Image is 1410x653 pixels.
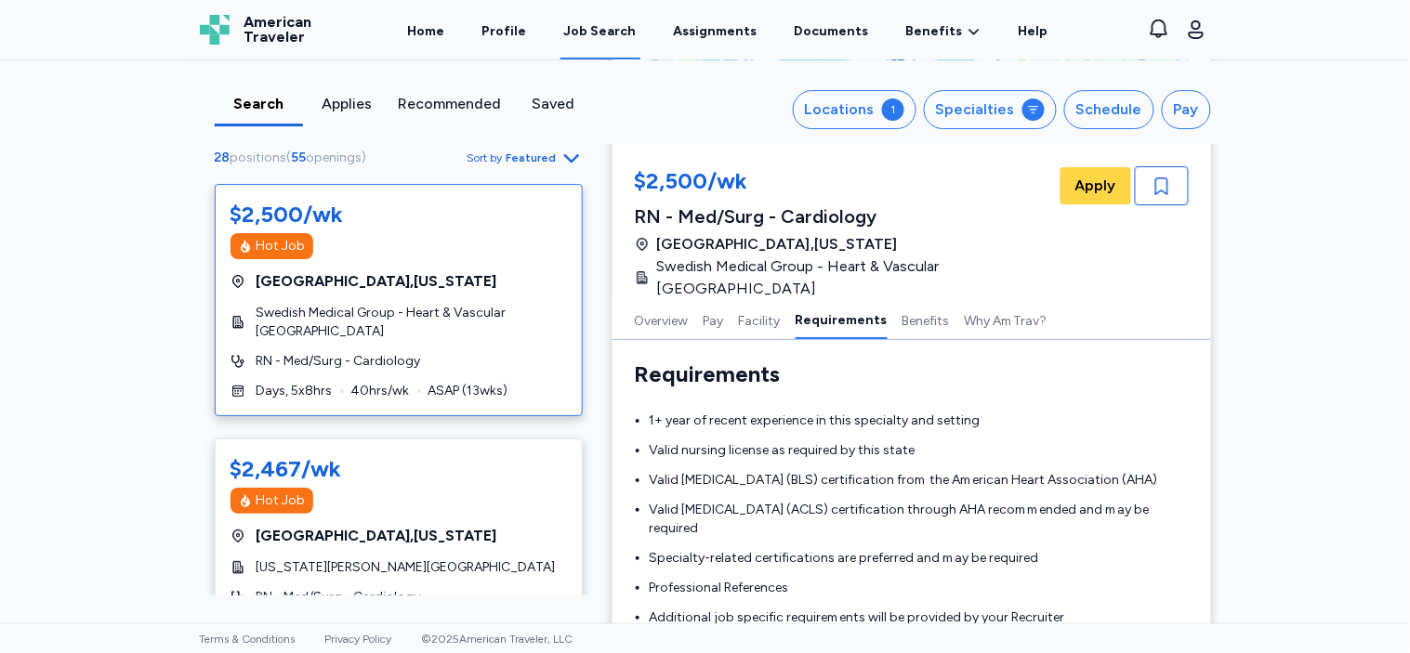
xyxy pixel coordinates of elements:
[231,454,342,484] div: $2,467/wk
[635,203,1057,229] div: RN - Med/Surg - Cardiology
[222,93,296,115] div: Search
[200,15,230,45] img: Logo
[215,150,231,165] span: 28
[1075,175,1116,197] span: Apply
[1162,90,1211,129] button: Pay
[657,233,899,255] span: [GEOGRAPHIC_DATA] , [US_STATE]
[231,150,287,165] span: positions
[310,93,384,115] div: Applies
[650,442,916,458] span: Valid nursing license as required by this state
[1174,98,1199,121] div: Pay
[650,550,1039,566] span: Specialty-related certifications are preferred and may be required
[906,22,982,41] a: Benefits
[351,382,410,400] span: 40 hrs/wk
[650,502,1150,536] span: Valid [MEDICAL_DATA] (ACLS) certification through AHA recommended and may be required
[796,300,888,339] button: Requirements
[257,237,306,255] div: Hot Job
[292,150,307,165] span: 55
[560,2,640,59] a: Job Search
[704,300,724,339] button: Pay
[635,300,689,339] button: Overview
[1064,90,1154,129] button: Schedule
[257,304,567,341] span: Swedish Medical Group - Heart & Vascular [GEOGRAPHIC_DATA]
[257,491,306,510] div: Hot Job
[257,382,333,400] span: Days, 5x8hrs
[903,300,950,339] button: Benefits
[965,300,1048,339] button: Why AmTrav?
[257,270,497,293] span: [GEOGRAPHIC_DATA] , [US_STATE]
[650,472,1158,488] span: Valid [MEDICAL_DATA] (BLS) certification from the American Heart Association (AHA)
[307,150,362,165] span: openings
[257,558,556,577] span: [US_STATE][PERSON_NAME][GEOGRAPHIC_DATA]
[650,412,981,428] span: 1+ year of recent experience in this specialty and setting
[906,22,963,41] span: Benefits
[399,93,502,115] div: Recommended
[936,98,1015,121] div: Specialties
[793,90,916,129] button: Locations1
[1061,167,1131,204] button: Apply
[564,22,637,41] div: Job Search
[1076,98,1142,121] div: Schedule
[215,149,375,167] div: ( )
[650,609,1065,625] span: Additional job specific requirements will be provided by your Recruiter
[635,359,1189,389] div: Requirements
[882,98,904,121] div: 1
[428,382,508,400] span: ASAP ( 13 wks)
[257,588,421,607] span: RN - Med/Surg - Cardiology
[468,147,583,169] button: Sort byFeatured
[805,98,875,121] div: Locations
[325,633,392,646] a: Privacy Policy
[635,166,1057,200] div: $2,500/wk
[657,255,1046,300] span: Swedish Medical Group - Heart & Vascular [GEOGRAPHIC_DATA]
[739,300,781,339] button: Facility
[422,633,573,646] span: © 2025 American Traveler, LLC
[257,525,497,547] span: [GEOGRAPHIC_DATA] , [US_STATE]
[507,150,557,165] span: Featured
[231,200,344,229] div: $2,500/wk
[468,150,503,165] span: Sort by
[257,352,421,371] span: RN - Med/Surg - Cardiology
[244,15,312,45] span: American Traveler
[924,90,1057,129] button: Specialties
[200,633,296,646] a: Terms & Conditions
[650,580,789,595] span: Professional References
[517,93,590,115] div: Saved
